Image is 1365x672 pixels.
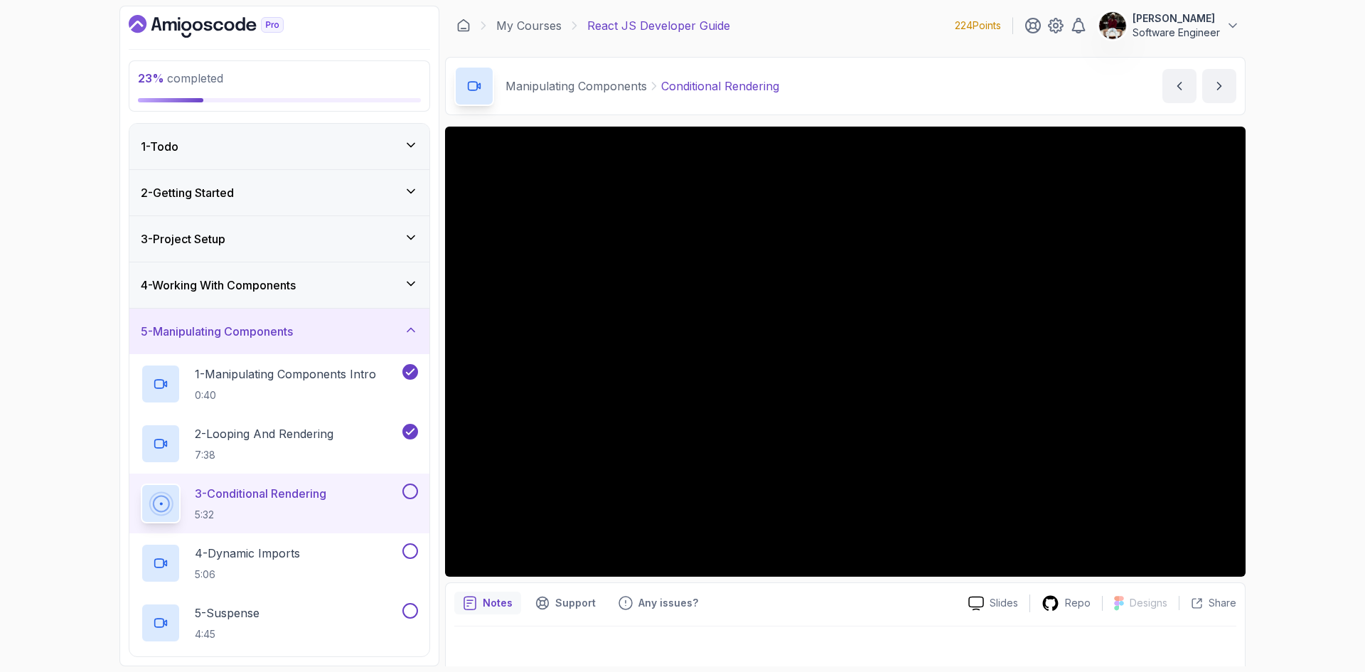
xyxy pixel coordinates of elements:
p: Share [1209,596,1236,610]
p: Manipulating Components [505,78,647,95]
h3: 3 - Project Setup [141,230,225,247]
button: 1-Todo [129,124,429,169]
p: 1 - Manipulating Components Intro [195,366,376,383]
h3: 2 - Getting Started [141,184,234,201]
p: 5:06 [195,567,300,582]
button: 3-Project Setup [129,216,429,262]
button: user profile image[PERSON_NAME]Software Engineer [1098,11,1240,40]
p: React JS Developer Guide [587,17,730,34]
p: Slides [990,596,1018,610]
p: 5 - Suspense [195,604,259,622]
h3: 1 - Todo [141,138,178,155]
button: 4-Working With Components [129,262,429,308]
p: 0:40 [195,388,376,402]
button: 3-Conditional Rendering5:32 [141,484,418,523]
button: 5-Suspense4:45 [141,603,418,643]
a: Repo [1030,594,1102,612]
p: 4:45 [195,627,259,641]
span: completed [138,71,223,85]
p: 3 - Conditional Rendering [195,485,326,502]
p: 224 Points [955,18,1001,33]
p: 5:32 [195,508,326,522]
p: 2 - Looping And Rendering [195,425,333,442]
p: Any issues? [638,596,698,610]
h3: 4 - Working With Components [141,277,296,294]
button: notes button [454,592,521,614]
button: 2-Getting Started [129,170,429,215]
button: 1-Manipulating Components Intro0:40 [141,364,418,404]
p: Designs [1130,596,1167,610]
a: Slides [957,596,1029,611]
p: [PERSON_NAME] [1133,11,1220,26]
p: 7:38 [195,448,333,462]
h3: 5 - Manipulating Components [141,323,293,340]
button: previous content [1162,69,1197,103]
p: 4 - Dynamic Imports [195,545,300,562]
span: 23 % [138,71,164,85]
button: 5-Manipulating Components [129,309,429,354]
button: Share [1179,596,1236,610]
button: 2-Looping And Rendering7:38 [141,424,418,464]
img: user profile image [1099,12,1126,39]
button: Support button [527,592,604,614]
p: Conditional Rendering [661,78,779,95]
a: My Courses [496,17,562,34]
p: Repo [1065,596,1091,610]
p: Software Engineer [1133,26,1220,40]
a: Dashboard [129,15,316,38]
p: Support [555,596,596,610]
button: 4-Dynamic Imports5:06 [141,543,418,583]
a: Dashboard [456,18,471,33]
button: Feedback button [610,592,707,614]
button: next content [1202,69,1236,103]
p: Notes [483,596,513,610]
iframe: 3 - Conditional Rendering [445,127,1246,577]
